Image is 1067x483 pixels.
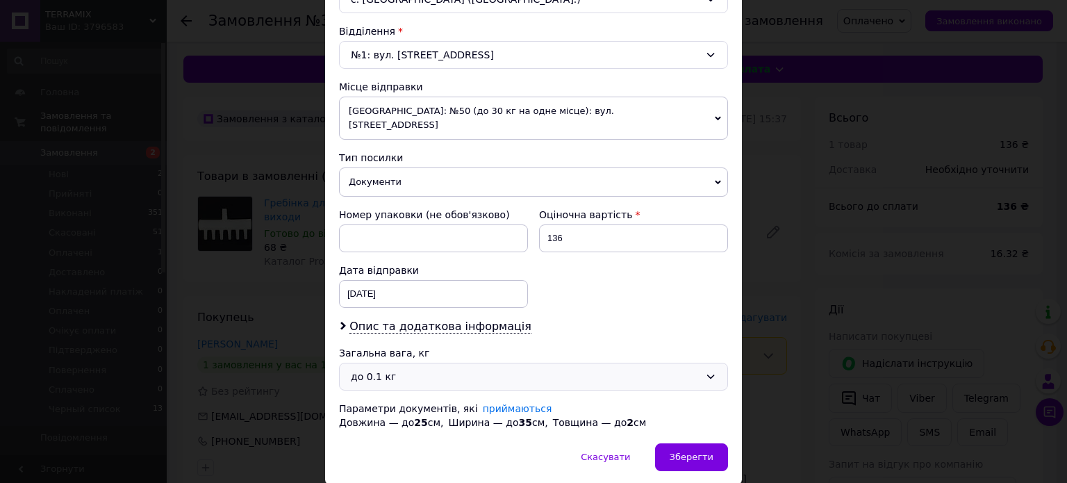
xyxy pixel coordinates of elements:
[670,452,713,462] span: Зберегти
[627,417,634,428] span: 2
[339,346,728,360] div: Загальна вага, кг
[539,208,728,222] div: Оціночна вартість
[581,452,630,462] span: Скасувати
[483,403,552,414] a: приймаються
[339,402,728,429] div: Параметри документів, які Довжина — до см, Ширина — до см, Товщина — до см
[339,81,423,92] span: Місце відправки
[518,417,531,428] span: 35
[339,263,528,277] div: Дата відправки
[339,24,728,38] div: Відділення
[339,97,728,140] span: [GEOGRAPHIC_DATA]: №50 (до 30 кг на одне місце): вул. [STREET_ADDRESS]
[339,208,528,222] div: Номер упаковки (не обов'язково)
[414,417,427,428] span: 25
[349,320,531,334] span: Опис та додаткова інформація
[339,152,403,163] span: Тип посилки
[339,41,728,69] div: №1: вул. [STREET_ADDRESS]
[339,167,728,197] span: Документи
[351,369,700,384] div: до 0.1 кг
